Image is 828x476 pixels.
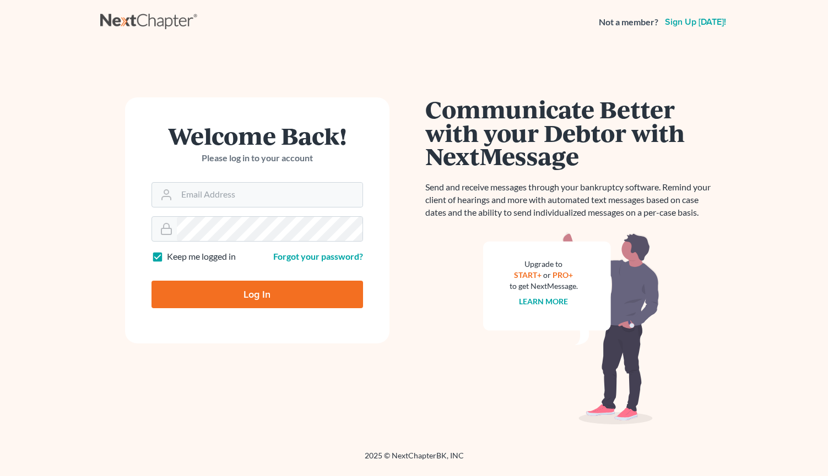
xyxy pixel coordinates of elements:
[151,152,363,165] p: Please log in to your account
[519,297,568,306] a: Learn more
[167,250,236,263] label: Keep me logged in
[514,270,542,280] a: START+
[177,183,362,207] input: Email Address
[151,281,363,308] input: Log In
[599,16,658,29] strong: Not a member?
[100,450,728,470] div: 2025 © NextChapterBK, INC
[151,124,363,147] h1: Welcome Back!
[510,259,578,270] div: Upgrade to
[425,97,717,168] h1: Communicate Better with your Debtor with NextMessage
[543,270,551,280] span: or
[553,270,573,280] a: PRO+
[510,281,578,292] div: to get NextMessage.
[663,18,728,26] a: Sign up [DATE]!
[483,232,659,425] img: nextmessage_bg-59042aed3d76b12b5cd301f8e5b87938c9018125f34e5fa2b7a6b67550977c72.svg
[273,251,363,261] a: Forgot your password?
[425,181,717,219] p: Send and receive messages through your bankruptcy software. Remind your client of hearings and mo...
